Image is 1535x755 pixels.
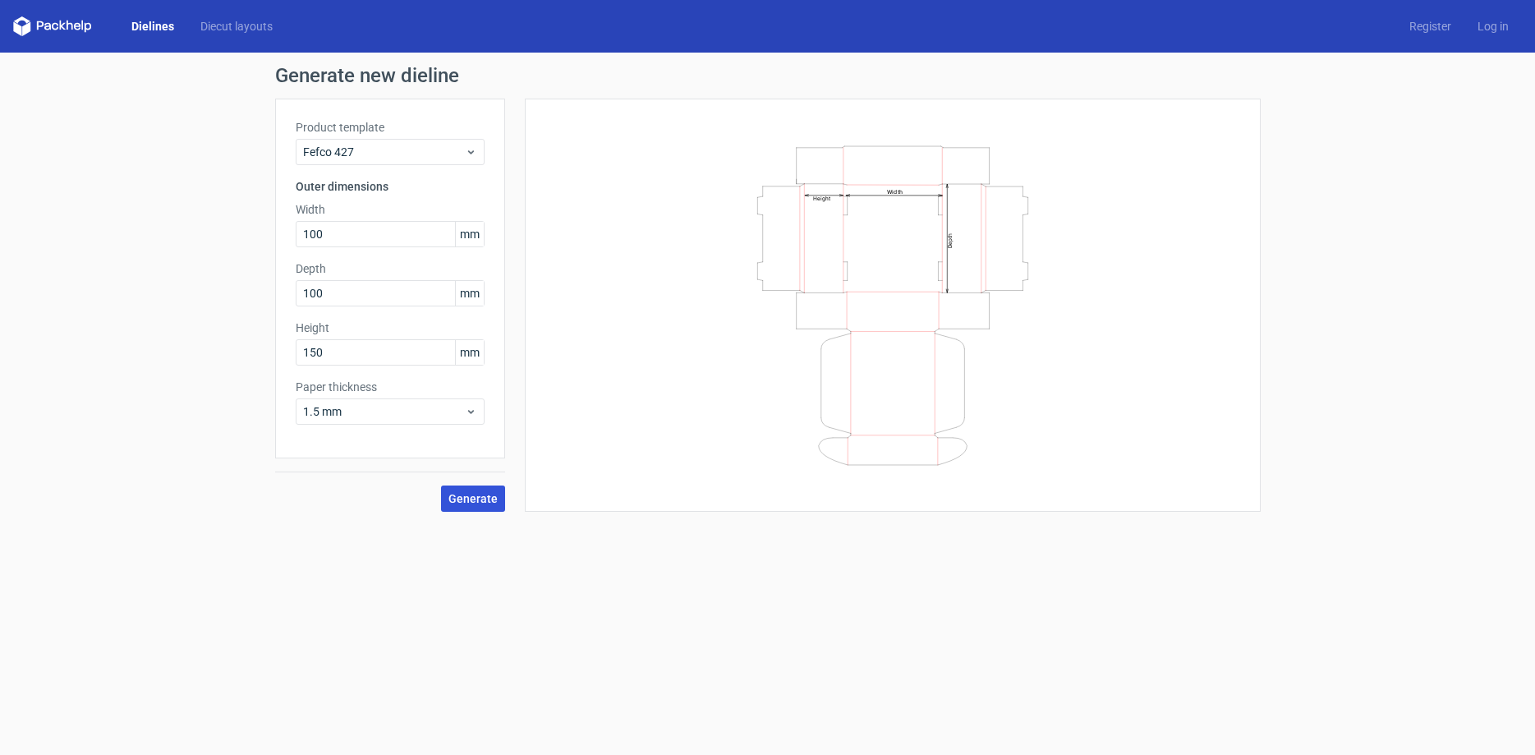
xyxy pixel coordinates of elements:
text: Height [813,195,830,201]
span: mm [455,222,484,246]
label: Width [296,201,485,218]
text: Depth [947,232,954,247]
a: Register [1396,18,1464,35]
label: Paper thickness [296,379,485,395]
span: Generate [448,493,498,504]
button: Generate [441,486,505,512]
a: Dielines [118,18,187,35]
span: mm [455,340,484,365]
label: Product template [296,119,485,136]
label: Height [296,320,485,336]
h3: Outer dimensions [296,178,485,195]
text: Width [887,187,903,195]
a: Log in [1464,18,1522,35]
span: Fefco 427 [303,144,465,160]
label: Depth [296,260,485,277]
a: Diecut layouts [187,18,286,35]
span: 1.5 mm [303,403,465,420]
h1: Generate new dieline [275,66,1261,85]
span: mm [455,281,484,306]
